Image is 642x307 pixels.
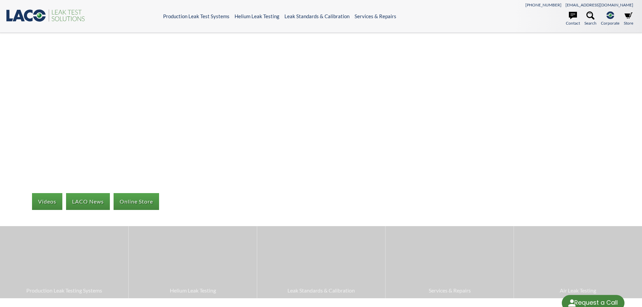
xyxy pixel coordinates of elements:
[114,193,159,210] a: Online Store
[355,13,396,19] a: Services & Repairs
[3,286,125,295] span: Production Leak Testing Systems
[601,20,619,26] span: Corporate
[584,11,597,26] a: Search
[129,226,257,298] a: Helium Leak Testing
[66,193,110,210] a: LACO News
[514,226,642,298] a: Air Leak Testing
[565,2,633,7] a: [EMAIL_ADDRESS][DOMAIN_NAME]
[389,286,510,295] span: Services & Repairs
[284,13,349,19] a: Leak Standards & Calibration
[163,13,230,19] a: Production Leak Test Systems
[257,226,385,298] a: Leak Standards & Calibration
[132,286,253,295] span: Helium Leak Testing
[525,2,561,7] a: [PHONE_NUMBER]
[32,193,62,210] a: Videos
[261,286,382,295] span: Leak Standards & Calibration
[517,286,639,295] span: Air Leak Testing
[235,13,279,19] a: Helium Leak Testing
[386,226,514,298] a: Services & Repairs
[566,11,580,26] a: Contact
[624,11,633,26] a: Store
